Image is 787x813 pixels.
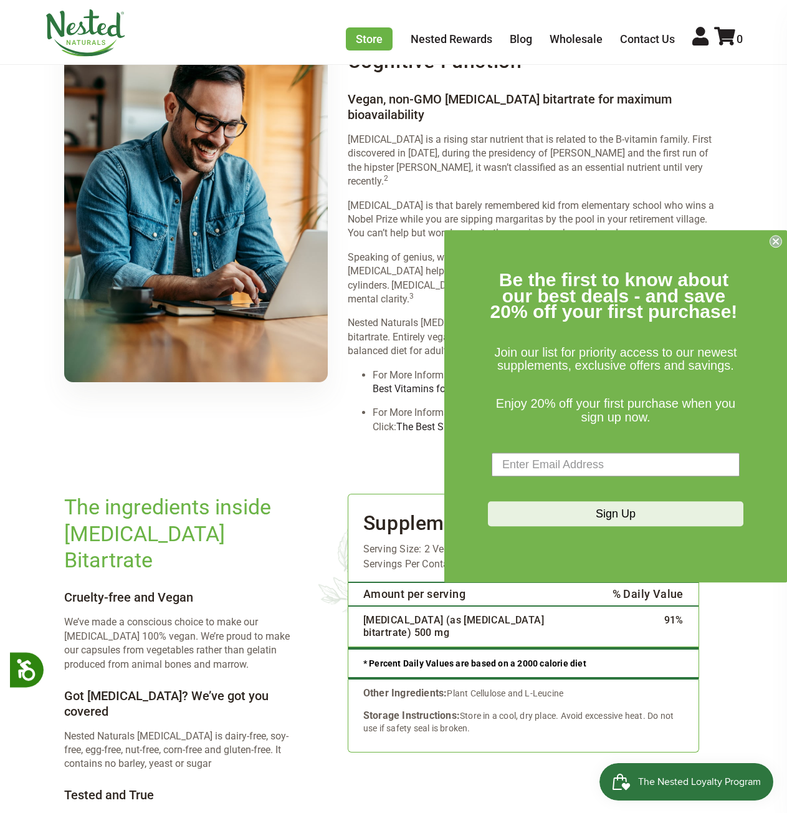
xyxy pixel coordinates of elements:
h4: Cruelty-free and Vegan [64,590,298,605]
p: Speaking of genius, we like to think of [PERSON_NAME] as the smarty pants nutrient. [MEDICAL_DATA... [348,251,723,307]
img: Nested Naturals [45,9,126,57]
div: FLYOUT Form [444,230,787,582]
p: We’ve made a conscious choice to make our [MEDICAL_DATA] 100% vegan. We’re proud to make our caps... [64,615,298,671]
p: For More Information On Best Vitamins for Heart Health & Circulation, Click: [373,368,723,397]
h2: The ingredients inside [MEDICAL_DATA] Bitartrate [64,494,298,574]
div: Plant Cellulose and L-Leucine [363,687,684,700]
p: [MEDICAL_DATA] is that barely remembered kid from elementary school who wins a Nobel Prize while ... [348,199,723,241]
p: [MEDICAL_DATA] is a rising star nutrient that is related to the B-vitamin family. First discovere... [348,133,723,189]
div: Servings Per Container: 45 [348,557,699,572]
td: 91% [598,606,699,647]
b: Other Ingredients: [363,687,447,699]
a: 0 [714,32,743,46]
b: Storage Instructions: [363,710,460,721]
a: Store [346,27,393,51]
span: Be the first to know about our best deals - and save 20% off your first purchase! [490,269,738,322]
sup: 2 [384,174,388,183]
p: Nested Naturals [MEDICAL_DATA] is made from 500 mgs of pure [MEDICAL_DATA] bitartrate. Entirely v... [348,316,723,358]
a: Nested Rewards [411,32,492,46]
input: Enter Email Address [492,453,740,477]
sup: 3 [409,292,414,301]
a: Blog [510,32,532,46]
div: * Percent Daily Values are based on a 2000 calorie diet [348,647,699,680]
h4: Got [MEDICAL_DATA]? We’ve got you covered [64,688,298,719]
span: Join our list for priority access to our newest supplements, exclusive offers and savings. [494,345,737,373]
a: Wholesale [550,32,603,46]
td: [MEDICAL_DATA] (as [MEDICAL_DATA] bitartrate) 500 mg [348,606,598,647]
a: Contact Us [620,32,675,46]
th: % Daily Value [598,582,699,606]
h4: Tested and True [64,787,298,803]
iframe: Button to open loyalty program pop-up [599,763,775,801]
h4: Vegan, non-GMO [MEDICAL_DATA] bitartrate for maximum bioavailability [348,92,723,123]
div: Store in a cool, dry place. Avoid excessive heat. Do not use if safety seal is broken. [363,710,684,734]
span: 0 [737,32,743,46]
button: Sign Up [488,502,743,527]
img: Health Benefits [64,20,327,382]
span: Enjoy 20% off your first purchase when you sign up now. [496,397,735,424]
p: Nested Naturals [MEDICAL_DATA] is dairy-free, soy-free, egg-free, nut-free, corn-free and gluten-... [64,729,298,771]
th: Amount per serving [348,582,598,606]
h3: Supplement Facts [348,494,699,542]
button: Close dialog [770,235,782,248]
p: For More Information Of Best Supplements for Focus and Concentration, Click: [373,406,723,434]
a: The Best Supplements for Focus and Concentration [396,421,623,433]
div: Serving Size: 2 Vegan Capsules [348,542,699,557]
